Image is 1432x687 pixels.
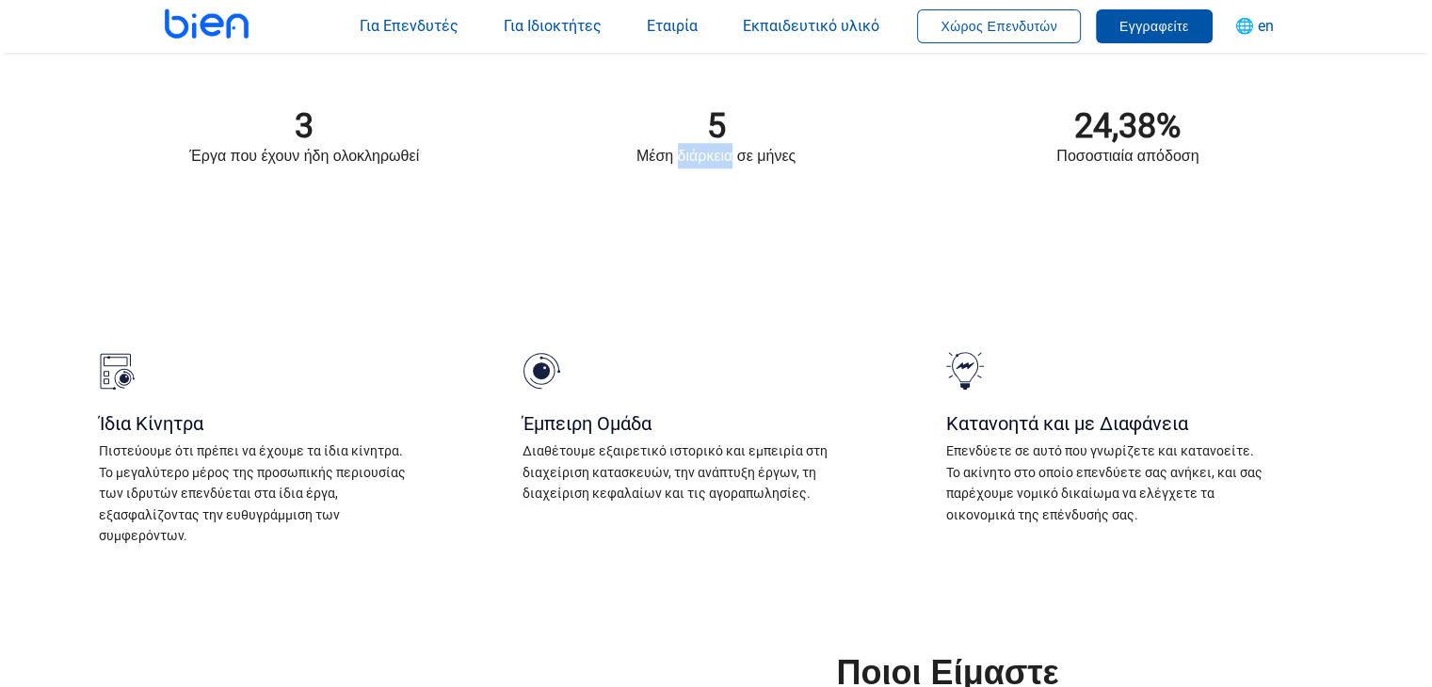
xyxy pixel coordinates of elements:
[706,109,725,143] h3: 5
[1096,17,1213,35] a: Εγγραφείτε
[523,414,839,433] div: Έμπειρη Ομάδα
[647,17,698,35] span: Εταιρία
[946,440,1263,525] p: Επενδύετε σε αυτό που γνωρίζετε και κατανοείτε. Το ακίνητο στο οποίο επενδύετε σας ανήκει, και σα...
[99,143,510,168] div: Έργα που έχουν ήδη ολοκληρωθεί
[360,17,459,35] span: Για Επενδυτές
[523,440,839,503] p: Διαθέτουμε εξαιρετικό ιστορικό και εμπειρία στη διαχείριση κατασκευών, την ανάπτυξη έργων, τη δια...
[1096,9,1213,43] button: Εγγραφείτε
[295,109,314,143] h3: 3
[917,9,1081,43] button: Χώρος Επενδυτών
[946,414,1263,433] div: Κατανοητά και με Διαφάνεια
[99,440,415,546] p: Πιστεύουμε ότι πρέπει να έχουμε τα ίδια κίνητρα. Το μεγαλύτερο μέρος της προσωπικής περιουσίας τω...
[504,17,602,35] span: Για Ιδιοκτήτες
[99,414,415,433] div: Ίδια Κίνητρα
[917,17,1081,35] a: Χώρος Επενδυτών
[1119,19,1189,34] span: Εγγραφείτε
[941,19,1057,34] span: Χώρος Επενδυτών
[1074,109,1181,143] h3: 24,38%
[1235,17,1274,35] span: 🌐 en
[922,143,1333,168] div: Ποσοστιαία απόδοση
[510,143,922,168] div: Μέση διάρκεια σε μήνες
[743,17,879,35] span: Εκπαιδευτικό υλικό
